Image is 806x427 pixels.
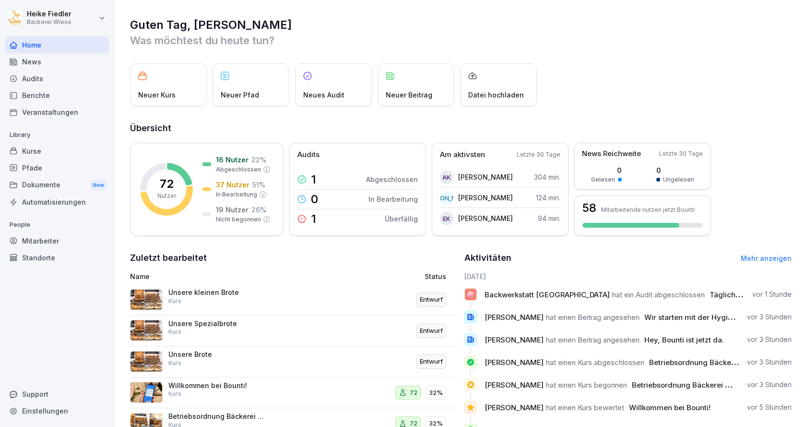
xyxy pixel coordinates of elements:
[251,205,266,215] p: 26 %
[649,358,764,367] span: Betriebsordnung Bäckerei Wiese
[747,403,792,412] p: vor 5 Stunden
[130,351,163,372] img: ld7l3n8yhwsm9s97v7r6kg9c.png
[546,380,627,390] span: hat einen Kurs begonnen
[5,232,109,249] a: Mitarbeiter
[546,335,640,344] span: hat einen Beitrag angesehen
[5,87,109,104] a: Berichte
[216,215,261,224] p: Nicht begonnen
[168,412,264,421] p: Betriebsordnung Bäckerei Wiese
[5,159,109,176] div: Pfade
[517,150,560,159] p: Letzte 30 Tage
[5,176,109,194] div: Dokumente
[221,90,259,100] p: Neuer Pfad
[464,271,792,281] h6: [DATE]
[536,193,560,203] p: 124 min.
[425,271,446,281] p: Status
[138,90,176,100] p: Neuer Kurs
[5,70,109,87] a: Audits
[458,213,513,223] p: [PERSON_NAME]
[485,380,544,390] span: [PERSON_NAME]
[5,127,109,143] p: Library
[601,206,695,213] p: Mitarbeitende nutzen jetzt Bounti
[747,380,792,390] p: vor 3 Stunden
[27,19,71,25] p: Bäckerei Wiese
[251,155,266,165] p: 22 %
[464,251,511,265] h2: Aktivitäten
[485,358,544,367] span: [PERSON_NAME]
[168,350,264,359] p: Unsere Brote
[130,17,792,33] h1: Guten Tag, [PERSON_NAME]
[420,326,443,336] p: Entwurf
[130,320,163,341] img: ld7l3n8yhwsm9s97v7r6kg9c.png
[168,297,181,305] p: Kurs
[5,386,109,403] div: Support
[458,172,513,182] p: [PERSON_NAME]
[5,176,109,194] a: DokumenteNew
[5,249,109,266] a: Standorte
[420,295,443,305] p: Entwurf
[130,378,458,409] a: Willkommen bei Bounti!Kurs7232%
[591,175,615,184] p: Gelesen
[458,193,513,203] p: [PERSON_NAME]
[468,90,524,100] p: Datei hochladen
[546,358,644,367] span: hat einen Kurs abgeschlossen
[160,178,174,190] p: 72
[466,288,475,301] p: 🧼
[591,165,622,175] p: 0
[216,155,249,165] p: 16 Nutzer
[27,10,71,18] p: Heike Fiedler
[546,403,624,412] span: hat einen Kurs bewertet
[168,381,264,390] p: Willkommen bei Bounti!
[5,104,109,121] a: Veranstaltungen
[538,213,560,223] p: 94 min.
[311,213,316,225] p: 1
[656,165,694,175] p: 0
[5,217,109,232] p: People
[440,171,453,184] div: AK
[5,37,109,53] a: Home
[168,390,181,398] p: Kurs
[216,165,261,174] p: Abgeschlossen
[168,288,264,297] p: Unsere kleinen Brote
[366,174,418,184] p: Abgeschlossen
[485,313,544,322] span: [PERSON_NAME]
[440,149,485,160] p: Am aktivsten
[297,149,320,160] p: Audits
[130,251,458,265] h2: Zuletzt bearbeitet
[5,53,109,70] a: News
[385,214,418,224] p: Überfällig
[303,90,344,100] p: Neues Audit
[747,335,792,344] p: vor 3 Stunden
[130,289,163,310] img: ld7l3n8yhwsm9s97v7r6kg9c.png
[582,148,641,159] p: News Reichweite
[252,180,265,190] p: 51 %
[410,388,417,398] p: 72
[663,175,694,184] p: Ungelesen
[5,143,109,159] a: Kurse
[368,194,418,204] p: In Bearbeitung
[485,290,610,299] span: Backwerkstatt [GEOGRAPHIC_DATA]
[440,212,453,225] div: EK
[741,254,792,262] a: Mehr anzeigen
[90,180,107,191] div: New
[130,284,458,316] a: Unsere kleinen BroteKursEntwurf
[659,149,703,158] p: Letzte 30 Tage
[644,313,781,322] span: Wir starten mit der Hygiene Belehrung.
[5,403,109,419] div: Einstellungen
[546,313,640,322] span: hat einen Beitrag angesehen
[5,194,109,210] a: Automatisierungen
[130,33,792,48] p: Was möchtest du heute tun?
[216,190,257,199] p: In Bearbeitung
[485,403,544,412] span: [PERSON_NAME]
[157,192,176,200] p: Nutzer
[168,359,181,367] p: Kurs
[311,174,316,185] p: 1
[130,346,458,378] a: Unsere BroteKursEntwurf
